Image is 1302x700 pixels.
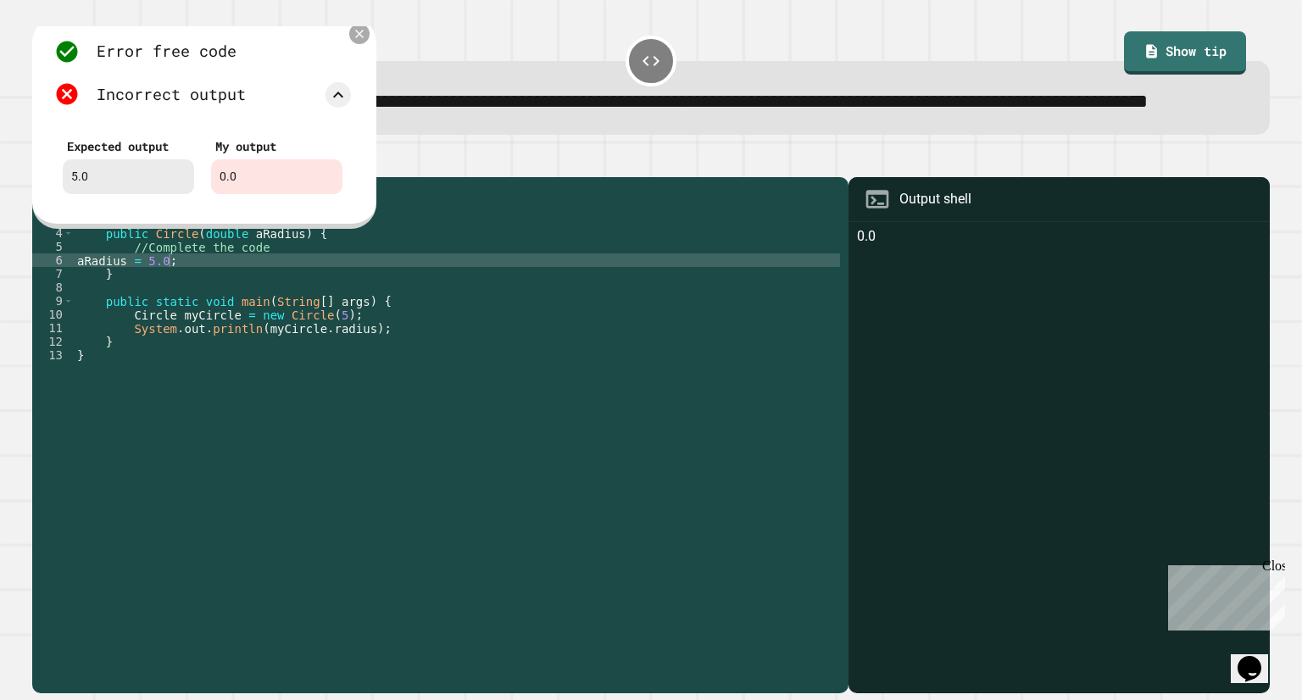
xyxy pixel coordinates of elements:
div: Error free code [97,40,236,64]
div: 9 [32,294,74,308]
div: 11 [32,321,74,335]
div: Expected output [67,137,190,155]
iframe: chat widget [1231,632,1285,683]
div: Output shell [899,189,971,209]
div: 0.0 [211,159,342,194]
div: 13 [32,348,74,362]
div: 7 [32,267,74,281]
div: 10 [32,308,74,321]
div: 5 [32,240,74,253]
iframe: chat widget [1161,558,1285,631]
div: 0.0 [857,226,1260,694]
div: 12 [32,335,74,348]
span: Toggle code folding, rows 4 through 7 [64,226,73,240]
span: Toggle code folding, rows 9 through 12 [64,294,73,308]
div: 3 [32,213,74,226]
div: 6 [32,253,74,267]
div: 5.0 [63,159,194,194]
div: 4 [32,226,74,240]
a: Show tip [1124,31,1246,75]
div: My output [215,137,338,155]
div: Incorrect output [97,83,246,107]
div: 8 [32,281,74,294]
div: Chat with us now!Close [7,7,117,108]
